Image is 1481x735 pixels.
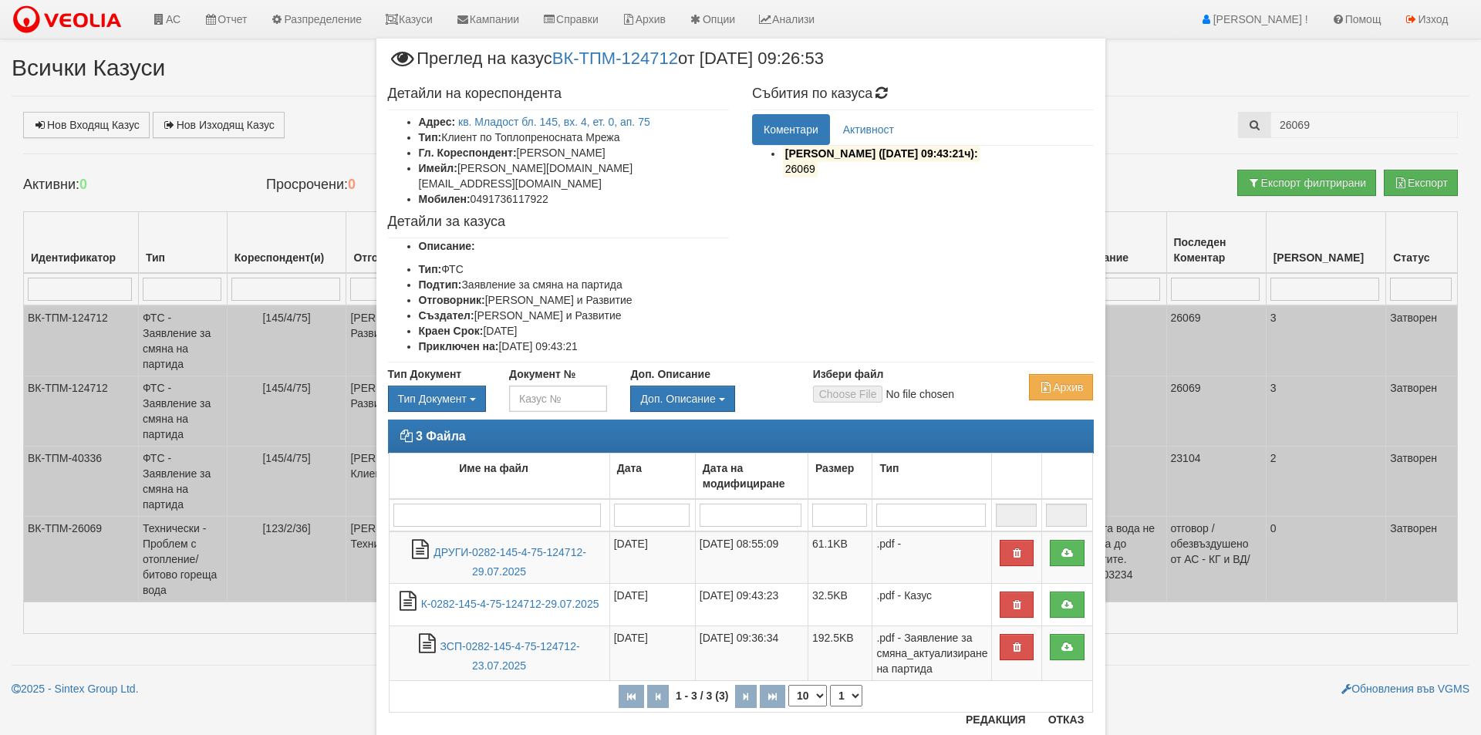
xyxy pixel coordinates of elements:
[419,145,730,160] li: [PERSON_NAME]
[617,462,642,474] b: Дата
[872,626,992,681] td: .pdf - Заявление за смяна_актуализиране на партида
[419,278,462,291] b: Подтип:
[815,462,854,474] b: Размер
[389,626,1092,681] tr: ЗСП-0282-145-4-75-124712-23.07.2025.pdf - Заявление за смяна_актуализиране на партида
[419,292,730,308] li: [PERSON_NAME] и Развитие
[808,453,872,500] td: Размер: No sort applied, activate to apply an ascending sort
[419,116,456,128] b: Адрес:
[421,598,599,610] a: К-0282-145-4-75-124712-29.07.2025
[695,453,808,500] td: Дата на модифициране: No sort applied, activate to apply an ascending sort
[419,261,730,277] li: ФТС
[640,393,715,405] span: Доп. Описание
[609,626,695,681] td: [DATE]
[509,366,575,382] label: Документ №
[458,116,650,128] a: кв. Младост бл. 145, вх. 4, ет. 0, ап. 75
[609,531,695,583] td: [DATE]
[630,386,789,412] div: Двоен клик, за изчистване на избраната стойност.
[388,86,730,102] h4: Детайли на кореспондента
[992,453,1042,500] td: : No sort applied, activate to apply an ascending sort
[419,162,457,174] b: Имейл:
[419,160,730,191] li: [PERSON_NAME][DOMAIN_NAME][EMAIL_ADDRESS][DOMAIN_NAME]
[419,131,442,143] b: Тип:
[419,294,485,306] b: Отговорник:
[832,114,906,145] a: Активност
[760,685,785,708] button: Последна страница
[419,240,475,252] b: Описание:
[552,49,678,68] a: ВК-ТПМ-124712
[419,277,730,292] li: Заявление за смяна на партида
[434,546,586,578] a: ДРУГИ-0282-145-4-75-124712-29.07.2025
[783,160,818,177] mark: 26069
[419,308,730,323] li: [PERSON_NAME] и Развитие
[872,453,992,500] td: Тип: No sort applied, activate to apply an ascending sort
[509,386,607,412] input: Казус №
[388,386,486,412] div: Двоен клик, за изчистване на избраната стойност.
[1029,374,1093,400] button: Архив
[609,584,695,626] td: [DATE]
[419,130,730,145] li: Клиент по Топлопреносната Мрежа
[419,191,730,207] li: 0491736117922
[388,386,486,412] button: Тип Документ
[695,531,808,583] td: [DATE] 08:55:09
[419,339,730,354] li: [DATE] 09:43:21
[647,685,669,708] button: Предишна страница
[609,453,695,500] td: Дата: No sort applied, activate to apply an ascending sort
[752,114,830,145] a: Коментари
[388,366,462,382] label: Тип Документ
[419,323,730,339] li: [DATE]
[830,685,862,706] select: Страница номер
[388,214,730,230] h4: Детайли за казуса
[672,689,732,702] span: 1 - 3 / 3 (3)
[879,462,899,474] b: Тип
[398,393,467,405] span: Тип Документ
[419,309,474,322] b: Създател:
[459,462,528,474] b: Име на файл
[389,584,1092,626] tr: К-0282-145-4-75-124712-29.07.2025.pdf - Казус
[419,193,471,205] b: Мобилен:
[783,146,1094,177] li: Изпратено до кореспондента
[419,325,484,337] b: Краен Срок:
[388,50,824,79] span: Преглед на казус от [DATE] 09:26:53
[783,145,980,162] mark: [PERSON_NAME] ([DATE] 09:43:21ч):
[416,430,466,443] strong: 3 Файла
[752,86,1094,102] h4: Събития по казуса
[735,685,757,708] button: Следваща страница
[619,685,644,708] button: Първа страница
[389,453,609,500] td: Име на файл: No sort applied, activate to apply an ascending sort
[419,340,499,352] b: Приключен на:
[808,626,872,681] td: 192.5KB
[813,366,884,382] label: Избери файл
[389,531,1092,583] tr: ДРУГИ-0282-145-4-75-124712-29.07.2025.pdf -
[419,263,442,275] b: Тип:
[695,626,808,681] td: [DATE] 09:36:34
[630,386,734,412] button: Доп. Описание
[788,685,827,706] select: Брой редове на страница
[808,584,872,626] td: 32.5KB
[703,462,785,490] b: Дата на модифициране
[419,147,517,159] b: Гл. Кореспондент:
[440,640,580,672] a: ЗСП-0282-145-4-75-124712-23.07.2025
[1042,453,1092,500] td: : No sort applied, activate to apply an ascending sort
[630,366,710,382] label: Доп. Описание
[872,584,992,626] td: .pdf - Казус
[872,531,992,583] td: .pdf -
[808,531,872,583] td: 61.1KB
[695,584,808,626] td: [DATE] 09:43:23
